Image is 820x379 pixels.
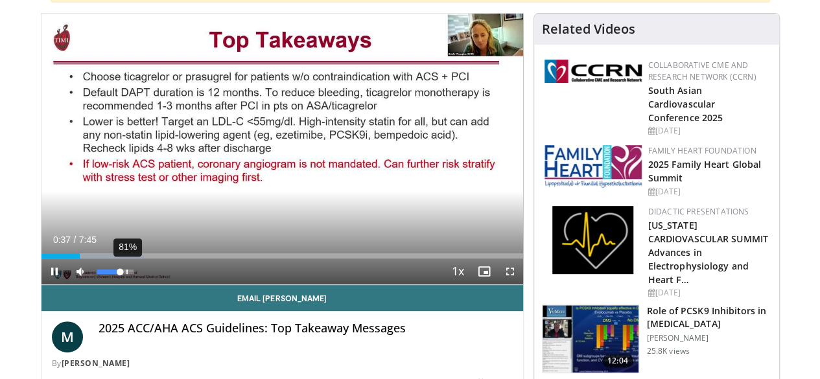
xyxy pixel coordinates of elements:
[647,346,690,356] p: 25.8K views
[79,235,97,245] span: 7:45
[471,258,497,284] button: Enable picture-in-picture mode
[41,14,523,285] video-js: Video Player
[647,304,771,330] h3: Role of PCSK9 Inhibitors in [MEDICAL_DATA]
[648,186,769,198] div: [DATE]
[552,206,633,274] img: 1860aa7a-ba06-47e3-81a4-3dc728c2b4cf.png.150x105_q85_autocrop_double_scale_upscale_version-0.2.png
[542,21,635,37] h4: Related Videos
[648,125,769,137] div: [DATE]
[602,354,633,367] span: 12:04
[99,321,513,336] h4: 2025 ACC/AHA ACS Guidelines: Top Takeaway Messages
[497,258,523,284] button: Fullscreen
[74,235,76,245] span: /
[52,358,513,369] div: By
[648,287,769,299] div: [DATE]
[545,60,642,83] img: a04ee3ba-8487-4636-b0fb-5e8d268f3737.png.150x105_q85_autocrop_double_scale_upscale_version-0.2.png
[545,145,642,188] img: 96363db5-6b1b-407f-974b-715268b29f70.jpeg.150x105_q85_autocrop_double_scale_upscale_version-0.2.jpg
[41,253,523,258] div: Progress Bar
[648,60,756,82] a: Collaborative CME and Research Network (CCRN)
[97,270,134,274] div: Volume Level
[542,304,771,373] a: 12:04 Role of PCSK9 Inhibitors in [MEDICAL_DATA] [PERSON_NAME] 25.8K views
[53,235,71,245] span: 0:37
[648,158,761,184] a: 2025 Family Heart Global Summit
[648,206,769,218] div: Didactic Presentations
[648,219,768,286] a: [US_STATE] CARDIOVASCULAR SUMMIT Advances in Electrophysiology and Heart F…
[648,84,723,124] a: South Asian Cardiovascular Conference 2025
[67,258,93,284] button: Mute
[445,258,471,284] button: Playback Rate
[52,321,83,352] a: M
[41,258,67,284] button: Pause
[41,285,523,311] a: Email [PERSON_NAME]
[543,305,638,373] img: 3346fd73-c5f9-4d1f-bb16-7b1903aae427.150x105_q85_crop-smart_upscale.jpg
[62,358,130,369] a: [PERSON_NAME]
[647,333,771,343] p: [PERSON_NAME]
[648,145,756,156] a: Family Heart Foundation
